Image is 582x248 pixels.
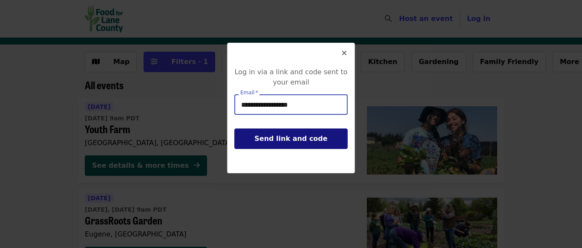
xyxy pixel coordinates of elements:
i: times icon [342,49,347,57]
span: Email [240,90,254,96]
span: Send link and code [254,134,327,143]
button: Close [334,43,354,64]
span: Log in via a link and code sent to your email [234,68,347,86]
button: Send link and code [234,128,348,149]
input: [object Object] [234,94,348,115]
